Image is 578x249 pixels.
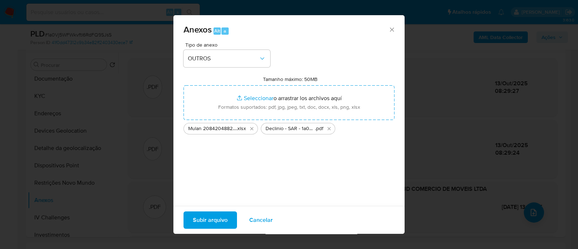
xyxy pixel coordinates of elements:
[184,50,270,67] button: OUTROS
[263,76,318,82] label: Tamanho máximo: 50MB
[236,125,246,132] span: .xlsx
[214,27,220,34] span: Alt
[188,55,259,62] span: OUTROS
[388,26,395,33] button: Cerrar
[325,124,333,133] button: Eliminar Declinio - SAR - 1a0Vj5WFWkvftI6RdFQ9SJsS - CNPJ 07965304000647 - JD COMERCIO DE MOVEIS ...
[184,23,212,36] span: Anexos
[193,212,228,228] span: Subir arquivo
[184,120,394,134] ul: Archivos seleccionados
[240,211,282,229] button: Cancelar
[266,125,315,132] span: Declinio - SAR - 1a0Vj5WFWkvftI6RdFQ9SJsS - CNPJ 07965304000647 - JD COMERCIO DE MOVEIS LTDA
[188,125,236,132] span: Mulan 2084204882_2025_10_09_07_28_43 (1)
[247,124,256,133] button: Eliminar Mulan 2084204882_2025_10_09_07_28_43 (1).xlsx
[224,27,226,34] span: a
[184,211,237,229] button: Subir arquivo
[249,212,273,228] span: Cancelar
[315,125,323,132] span: .pdf
[185,42,272,47] span: Tipo de anexo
